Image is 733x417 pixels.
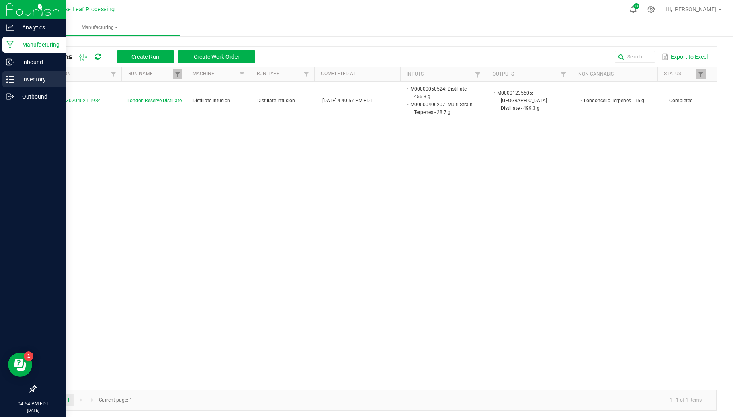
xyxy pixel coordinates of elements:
span: Completed [669,98,693,103]
kendo-pager-info: 1 - 1 of 1 items [137,394,708,407]
button: Create Run [117,50,174,63]
th: Non Cannabis [572,67,657,82]
span: 9+ [635,5,638,8]
inline-svg: Analytics [6,23,14,31]
li: M00001235505: [GEOGRAPHIC_DATA] Distillate - 499.3 g [496,89,565,113]
li: Londoncello Terpenes - 15 g [583,97,651,105]
span: [DATE] 4:40:57 PM EDT [322,98,373,103]
a: Filter [109,69,118,79]
p: Outbound [14,92,62,101]
p: 04:54 PM EDT [4,400,62,407]
button: Create Work Order [178,50,255,63]
span: Purpose Leaf Processing [49,6,115,13]
th: Inputs [400,67,486,82]
li: M00000406207: Multi Strain Terpenes - 28.7 g [409,101,478,116]
button: Export to Excel [660,50,710,64]
inline-svg: Manufacturing [6,41,14,49]
a: StatusSortable [664,71,696,77]
input: Search [615,51,655,63]
p: Inventory [14,74,62,84]
li: M00000050524: Distillate - 456.3 g [409,85,478,101]
inline-svg: Inbound [6,58,14,66]
a: Run NameSortable [128,71,173,77]
span: Create Run [131,54,159,60]
span: Create Work Order [194,54,240,60]
a: Filter [696,69,706,79]
inline-svg: Outbound [6,93,14,101]
p: Inbound [14,57,62,67]
p: Analytics [14,23,62,32]
span: London Reserve Distillate [127,97,182,105]
iframe: Resource center unread badge [24,351,33,361]
a: MachineSortable [192,71,237,77]
a: Filter [301,69,311,79]
span: Manufacturing [19,24,180,31]
div: Manage settings [646,6,656,13]
a: Manufacturing [19,19,180,36]
p: Manufacturing [14,40,62,50]
a: Run TypeSortable [257,71,301,77]
iframe: Resource center [8,353,32,377]
a: Filter [473,70,483,80]
span: Distillate Infusion [192,98,230,103]
a: Filter [559,70,568,80]
a: Page 1 [63,394,74,406]
div: All Runs [42,50,261,64]
inline-svg: Inventory [6,75,14,83]
span: MP-20250730204021-1984 [41,98,101,103]
span: Distillate Infusion [257,98,295,103]
a: ExtractionSortable [42,71,109,77]
kendo-pager: Current page: 1 [36,390,717,411]
span: Hi, [PERSON_NAME]! [665,6,718,12]
a: Completed AtSortable [321,71,397,77]
a: Filter [173,69,182,79]
p: [DATE] [4,407,62,413]
th: Outputs [486,67,571,82]
a: Filter [237,69,247,79]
